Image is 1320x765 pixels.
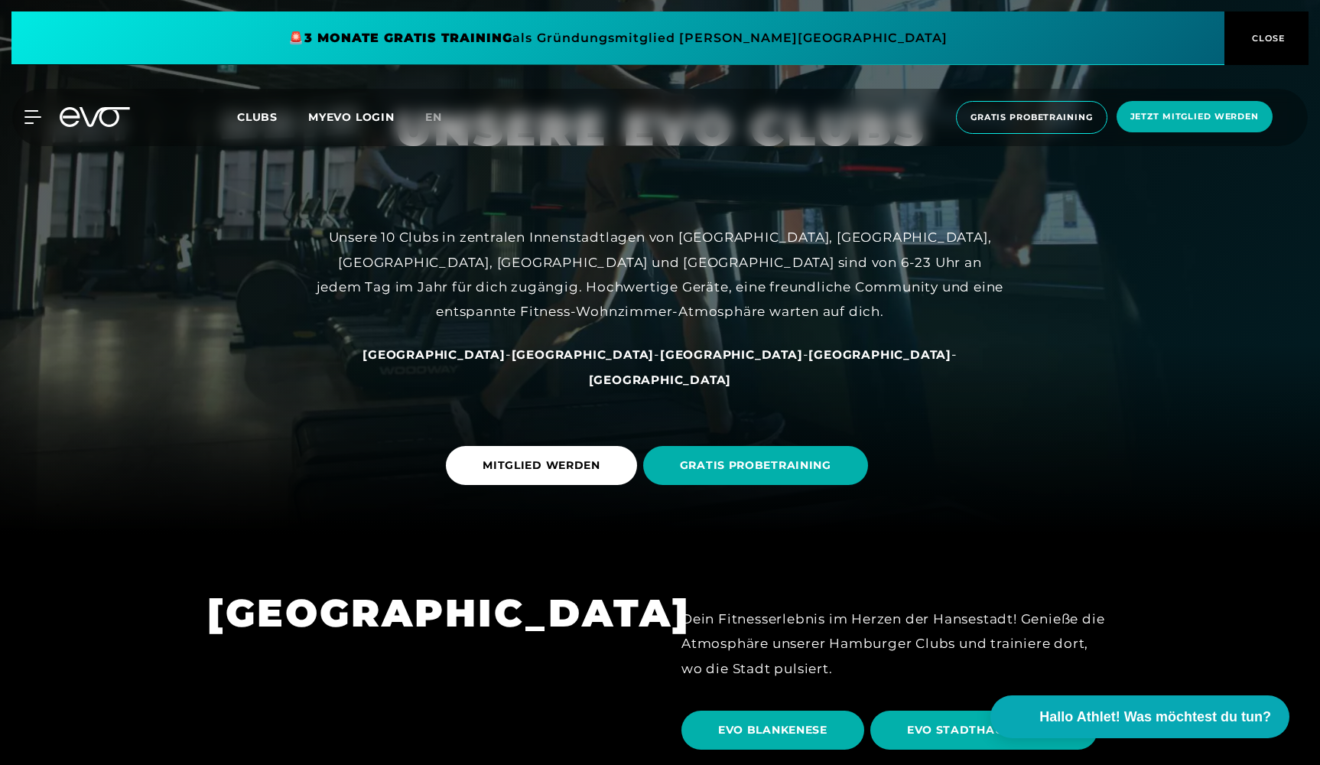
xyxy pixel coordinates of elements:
[970,111,1093,124] span: Gratis Probetraining
[681,699,870,761] a: EVO BLANKENESE
[207,588,639,638] h1: [GEOGRAPHIC_DATA]
[237,109,308,124] a: Clubs
[316,342,1004,392] div: - - - -
[660,347,803,362] a: [GEOGRAPHIC_DATA]
[512,347,655,362] a: [GEOGRAPHIC_DATA]
[237,110,278,124] span: Clubs
[425,110,442,124] span: en
[589,372,732,387] a: [GEOGRAPHIC_DATA]
[990,695,1289,738] button: Hallo Athlet! Was möchtest du tun?
[907,722,1061,738] span: EVO STADTHAUSBRÜCKE
[316,225,1004,324] div: Unsere 10 Clubs in zentralen Innenstadtlagen von [GEOGRAPHIC_DATA], [GEOGRAPHIC_DATA], [GEOGRAPHI...
[870,699,1104,761] a: EVO STADTHAUSBRÜCKE
[589,373,732,387] span: [GEOGRAPHIC_DATA]
[1248,31,1286,45] span: CLOSE
[951,101,1112,134] a: Gratis Probetraining
[363,347,506,362] a: [GEOGRAPHIC_DATA]
[1224,11,1309,65] button: CLOSE
[425,109,460,126] a: en
[1039,707,1271,728] span: Hallo Athlet! Was möchtest du tun?
[718,722,827,738] span: EVO BLANKENESE
[1130,110,1259,123] span: Jetzt Mitglied werden
[681,607,1113,681] div: Dein Fitnesserlebnis im Herzen der Hansestadt! Genieße die Atmosphäre unserer Hamburger Clubs und...
[1112,101,1277,134] a: Jetzt Mitglied werden
[308,110,395,124] a: MYEVO LOGIN
[643,435,874,496] a: GRATIS PROBETRAINING
[483,457,600,474] span: MITGLIED WERDEN
[680,457,831,474] span: GRATIS PROBETRAINING
[808,347,951,362] a: [GEOGRAPHIC_DATA]
[446,435,643,496] a: MITGLIED WERDEN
